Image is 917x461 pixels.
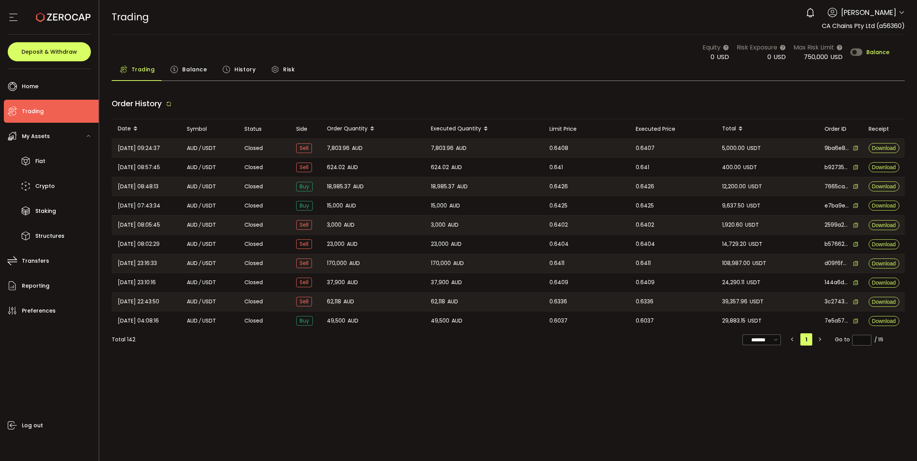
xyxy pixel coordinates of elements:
[752,259,766,268] span: USDT
[716,122,818,135] div: Total
[722,278,744,287] span: 24,290.11
[549,182,568,191] span: 0.6426
[449,201,460,210] span: AUD
[869,297,899,307] button: Download
[35,181,55,192] span: Crypto
[431,221,445,229] span: 3,000
[869,239,899,249] button: Download
[187,297,198,306] span: AUD
[431,259,451,268] span: 170,000
[825,240,849,248] span: b5766201-d92d-4d89-b14b-a914763fe8c4
[199,259,201,268] em: /
[22,106,44,117] span: Trading
[549,144,568,153] span: 0.6408
[112,336,135,344] div: Total 142
[841,7,896,18] span: [PERSON_NAME]
[244,259,263,267] span: Closed
[202,278,216,287] span: USDT
[118,144,160,153] span: [DATE] 09:24:37
[187,201,198,210] span: AUD
[118,182,158,191] span: [DATE] 08:48:13
[187,144,198,153] span: AUD
[187,259,198,268] span: AUD
[767,53,771,61] span: 0
[202,316,216,325] span: USDT
[290,125,321,133] div: Side
[296,239,312,249] span: Sell
[244,298,263,306] span: Closed
[636,182,654,191] span: 0.6426
[722,297,747,306] span: 39,357.96
[234,62,256,77] span: History
[872,203,896,208] span: Download
[737,43,777,52] span: Risk Exposure
[722,163,741,172] span: 400.00
[431,201,447,210] span: 15,000
[825,259,849,267] span: d09f6fb3-8af7-4064-b7c5-8d9f3d3ecfc8
[327,240,345,249] span: 23,000
[296,201,313,211] span: Buy
[425,122,543,135] div: Executed Quantity
[830,53,843,61] span: USD
[296,316,313,326] span: Buy
[199,240,201,249] em: /
[199,144,201,153] em: /
[451,240,462,249] span: AUD
[344,221,355,229] span: AUD
[630,125,716,133] div: Executed Price
[636,278,655,287] span: 0.6409
[296,220,312,230] span: Sell
[327,278,345,287] span: 37,900
[636,316,654,325] span: 0.6037
[872,261,896,266] span: Download
[869,278,899,288] button: Download
[296,258,312,268] span: Sell
[327,144,350,153] span: 7,803.96
[202,163,216,172] span: USDT
[804,53,828,61] span: 750,000
[549,240,569,249] span: 0.6404
[747,201,760,210] span: USDT
[800,333,812,346] li: 1
[327,221,341,229] span: 3,000
[431,144,454,153] span: 7,803.96
[348,316,358,325] span: AUD
[722,316,745,325] span: 29,883.15
[431,163,449,172] span: 624.02
[296,163,312,172] span: Sell
[112,10,149,24] span: Trading
[202,201,216,210] span: USDT
[456,144,467,153] span: AUD
[869,258,899,268] button: Download
[748,316,762,325] span: USDT
[431,278,449,287] span: 37,900
[327,297,341,306] span: 62,118
[118,201,160,210] span: [DATE] 07:43:34
[745,221,759,229] span: USDT
[187,278,198,287] span: AUD
[825,144,849,152] span: 9ba6e898-b757-436a-9a75-0c757ee03a1f
[818,125,863,133] div: Order ID
[199,163,201,172] em: /
[447,297,458,306] span: AUD
[132,62,155,77] span: Trading
[118,221,160,229] span: [DATE] 08:05:45
[244,317,263,325] span: Closed
[296,182,313,191] span: Buy
[872,318,896,324] span: Download
[118,278,156,287] span: [DATE] 23:10:16
[347,278,358,287] span: AUD
[347,240,358,249] span: AUD
[869,162,899,172] button: Download
[869,201,899,211] button: Download
[22,131,50,142] span: My Assets
[112,122,181,135] div: Date
[118,240,160,249] span: [DATE] 08:02:29
[774,53,786,61] span: USD
[199,278,201,287] em: /
[549,297,567,306] span: 0.6336
[703,43,721,52] span: Equity
[722,144,745,153] span: 5,000.00
[321,122,425,135] div: Order Quantity
[874,336,883,344] div: / 15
